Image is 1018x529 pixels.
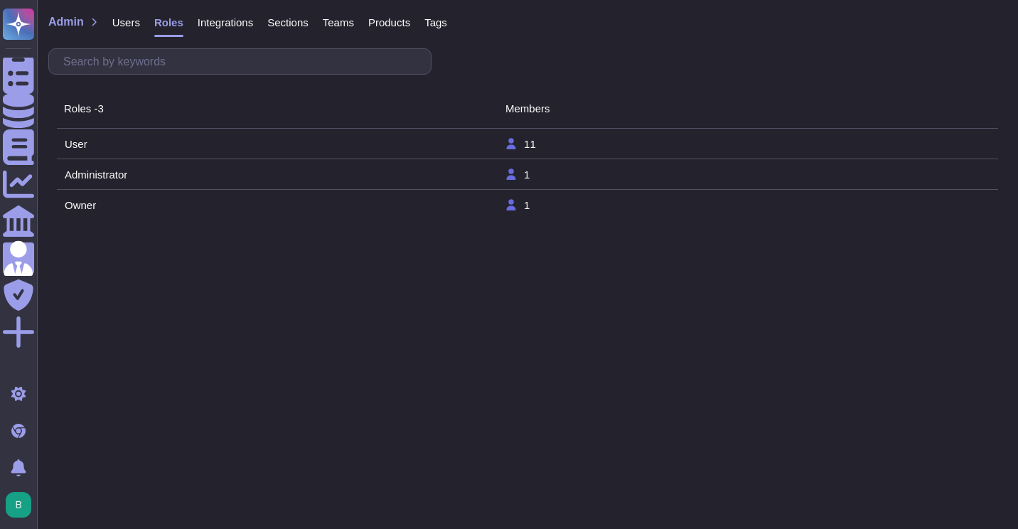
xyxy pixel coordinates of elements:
[48,16,84,28] span: Admin
[64,138,505,150] td: User
[368,17,410,28] span: Products
[56,49,431,74] input: Search by keywords
[3,489,41,520] button: user
[323,17,354,28] span: Teams
[505,137,945,150] td: 11
[505,96,947,121] th: Members
[198,17,253,28] span: Integrations
[64,169,505,181] td: Administrator
[505,168,945,181] td: 1
[505,198,945,211] td: 1
[424,17,447,28] span: Tags
[64,96,505,121] th: Roles - 3
[6,492,31,518] img: user
[154,17,183,28] span: Roles
[267,17,309,28] span: Sections
[64,199,505,211] td: Owner
[112,17,140,28] span: Users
